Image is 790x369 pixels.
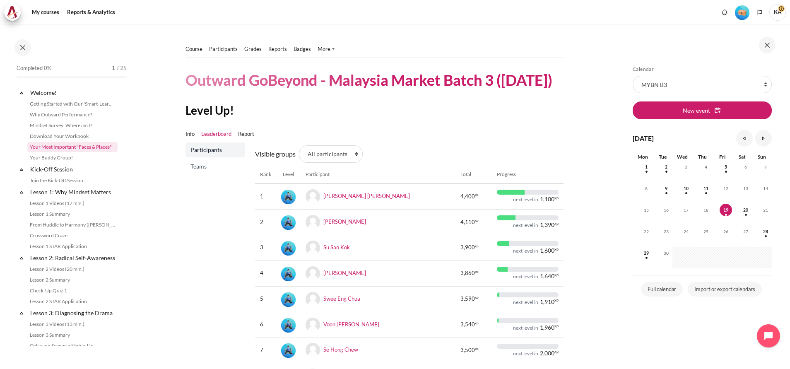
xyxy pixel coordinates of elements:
a: Your Buddy Group! [27,153,118,163]
span: 1,100 [540,196,554,202]
a: Completed 0% 1 / 25 [17,63,127,86]
span: 21 [759,204,772,216]
span: 27 [739,225,752,238]
span: xp [475,322,479,324]
span: Completed 0% [17,64,51,72]
span: xp [554,350,559,353]
a: [PERSON_NAME] [PERSON_NAME] [323,193,410,199]
span: 29 [640,247,653,259]
td: 6 [255,312,276,338]
a: Monday, 29 September events [640,251,653,256]
span: 13 [739,182,752,195]
span: 1,910 [540,299,554,305]
td: 7 [255,338,276,363]
div: next level in [513,196,538,203]
a: From Huddle to Harmony ([PERSON_NAME]'s Story) [27,220,118,230]
a: Lesson 3 Videos (13 min.) [27,319,118,329]
span: xp [475,297,479,299]
div: next level in [513,273,538,280]
td: 1 [255,183,276,209]
span: xp [554,325,559,327]
div: Level #3 [281,292,296,307]
a: Crossword Craze [27,231,118,241]
td: Today [712,204,732,225]
a: Reports [268,45,287,53]
a: Sunday, 28 September events [759,229,772,234]
span: 3,540 [460,321,475,329]
span: xp [554,248,559,251]
span: 1,600 [540,248,554,253]
span: 3,500 [460,346,475,355]
a: Full calendar [641,282,683,297]
div: Level #3 [281,266,296,281]
span: xp [475,219,479,222]
span: 23 [660,225,672,238]
button: Languages [754,6,766,19]
span: Sat [739,154,746,160]
div: next level in [513,248,538,254]
img: Level #1 [735,5,749,20]
th: Participant [301,166,455,183]
img: Level #3 [281,190,296,204]
span: 6 [739,161,752,173]
a: Participants [209,45,238,53]
span: 19 [720,204,732,216]
span: 4,110 [460,218,475,227]
span: Wed [677,154,688,160]
span: Collapse [17,254,26,262]
th: Level [276,166,301,183]
a: Tuesday, 9 September events [660,186,672,191]
a: Course [185,45,202,53]
div: Level #3 [281,215,296,230]
th: Total [455,166,492,183]
div: Level #3 [281,189,296,204]
th: Progress [492,166,564,183]
td: 5 [255,286,276,312]
a: Kick-Off Session [29,164,118,175]
img: Level #3 [281,241,296,256]
a: Lesson 1 Videos (17 min.) [27,198,118,208]
span: 20 [739,204,752,216]
span: 1,640 [540,273,554,279]
td: 3 [255,235,276,260]
section: Blocks [633,66,772,298]
a: More [318,45,335,53]
span: Sun [758,154,766,160]
a: Check-Up Quiz 1 [27,286,118,296]
span: 3,590 [460,295,475,303]
span: 3,860 [460,269,475,277]
a: Friday, 5 September events [720,164,732,169]
span: Participants [190,146,242,154]
span: 3,900 [460,244,475,252]
a: Badges [294,45,311,53]
span: 1 [112,64,115,72]
span: Mon [638,154,648,160]
span: Teams [190,162,242,171]
span: xp [554,222,559,225]
button: New event [633,101,772,119]
span: 3 [680,161,692,173]
a: Download Your Workbook [27,131,118,141]
span: Collapse [17,188,26,196]
span: 10 [680,182,692,195]
div: Level #3 [281,317,296,333]
a: Voon [PERSON_NAME] [323,321,379,327]
a: Info [185,130,195,138]
a: Your Most Important "Faces & Places" [27,142,118,152]
h4: [DATE] [633,133,654,143]
span: KA [769,4,786,21]
a: Lesson 3 Summary [27,330,118,340]
h5: Calendar [633,66,772,72]
div: next level in [513,222,538,229]
span: xp [475,271,479,273]
span: Fri [719,154,725,160]
a: Today Friday, 19 September [720,207,732,212]
div: Level #3 [281,343,296,358]
a: Wednesday, 10 September events [680,186,692,191]
span: xp [554,299,559,301]
a: Monday, 1 September events [640,164,653,169]
a: Level #1 [732,5,753,20]
img: Level #3 [281,267,296,281]
span: 1 [640,161,653,173]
